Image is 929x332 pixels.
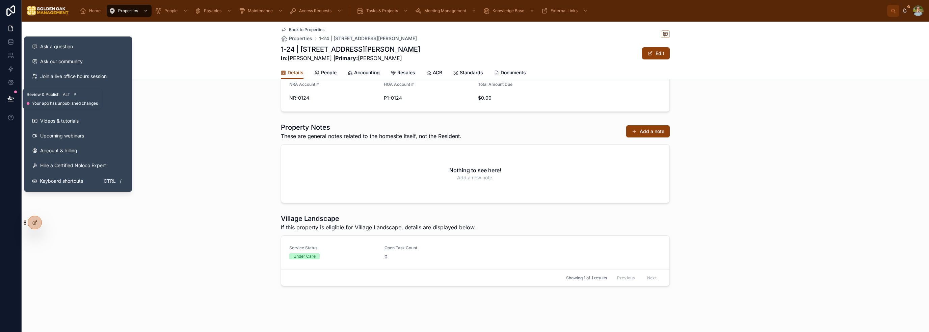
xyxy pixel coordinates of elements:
span: / [118,178,123,184]
a: Home [78,5,105,17]
span: Documents [501,69,526,76]
div: scrollable content [74,3,887,18]
a: 1-24 | [STREET_ADDRESS][PERSON_NAME] [319,35,417,42]
span: NR-0124 [289,95,378,101]
a: Videos & tutorials [27,113,129,128]
h1: 1-24 | [STREET_ADDRESS][PERSON_NAME] [281,45,420,54]
a: Payables [192,5,235,17]
span: Videos & tutorials [40,118,79,124]
h1: Property Notes [281,123,461,132]
span: Payables [204,8,221,14]
a: Access Requests [288,5,345,17]
span: Open Task Count [384,245,472,251]
h1: Village Landscape [281,214,476,223]
a: ACB [426,67,442,80]
a: Standards [453,67,483,80]
a: Upcoming webinars [27,128,129,143]
span: Ask a question [40,43,73,50]
a: Account & billing [27,143,129,158]
span: These are general notes related to the homesite itself, not the Resident. [281,132,461,140]
span: NRA Account # [289,82,319,87]
h2: Nothing to see here! [449,166,501,174]
a: Meeting Management [413,5,480,17]
span: Ctrl [103,177,116,185]
span: Upcoming webinars [40,132,84,139]
span: Accounting [354,69,380,76]
button: Edit [642,47,670,59]
span: Properties [118,8,138,14]
a: Documents [494,67,526,80]
span: Your app has unpublished changes [32,101,98,106]
span: [PERSON_NAME] | [PERSON_NAME] [281,54,420,62]
a: Support & guides [27,84,129,99]
span: Alt [63,92,70,97]
span: Resales [397,69,415,76]
a: People [153,5,191,17]
a: Tasks & Projects [355,5,412,17]
a: Accounting [347,67,380,80]
button: Ask a question [27,39,129,54]
span: Add a new note. [457,174,494,181]
span: People [321,69,337,76]
span: Maintenance [248,8,273,14]
a: Properties [107,5,152,17]
a: Details [281,67,303,79]
span: Review & Publish [27,92,59,97]
span: Hire a Certified Noloco Expert [40,162,106,169]
span: Standards [460,69,483,76]
span: Ask our community [40,58,83,65]
span: Home [89,8,101,14]
a: External Links [539,5,591,17]
a: Maintenance [236,5,286,17]
span: People [164,8,178,14]
span: If this property is eligible for Village Landscape, details are displayed below. [281,223,476,231]
button: Keyboard shortcutsCtrl/ [27,173,129,189]
button: Add a note [626,125,670,137]
strong: In: [281,55,288,61]
span: Meeting Management [424,8,466,14]
img: App logo [27,5,69,16]
span: Support & guides [40,88,79,95]
span: Knowledge Base [493,8,524,14]
span: Showing 1 of 1 results [566,275,607,281]
span: Account & billing [40,147,77,154]
strong: Primary: [335,55,358,61]
span: External Links [551,8,578,14]
span: Properties [289,35,312,42]
span: P [72,92,78,97]
button: Hire a Certified Noloco Expert [27,158,129,173]
span: Tasks & Projects [366,8,398,14]
a: Knowledge Base [481,5,538,17]
a: People [314,67,337,80]
span: P1-0124 [384,95,473,101]
span: Total Amount Due [478,82,512,87]
a: Resales [391,67,415,80]
span: Join a live office hours session [40,73,107,80]
a: Join a live office hours session [27,69,129,84]
div: Under Care [293,253,316,259]
span: $0.00 [478,95,567,101]
span: Back to Properties [289,27,324,32]
a: Back to Properties [281,27,324,32]
span: HOA Account # [384,82,414,87]
a: Noloco Academy [27,99,129,113]
a: Ask our community [27,54,129,69]
span: Details [288,69,303,76]
span: Keyboard shortcuts [40,178,83,184]
span: ACB [433,69,442,76]
span: Service Status [289,245,376,251]
a: Service StatusUnder CareOpen Task Count0 [281,236,669,270]
span: 0 [384,253,472,260]
a: Properties [281,35,312,42]
span: Access Requests [299,8,331,14]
